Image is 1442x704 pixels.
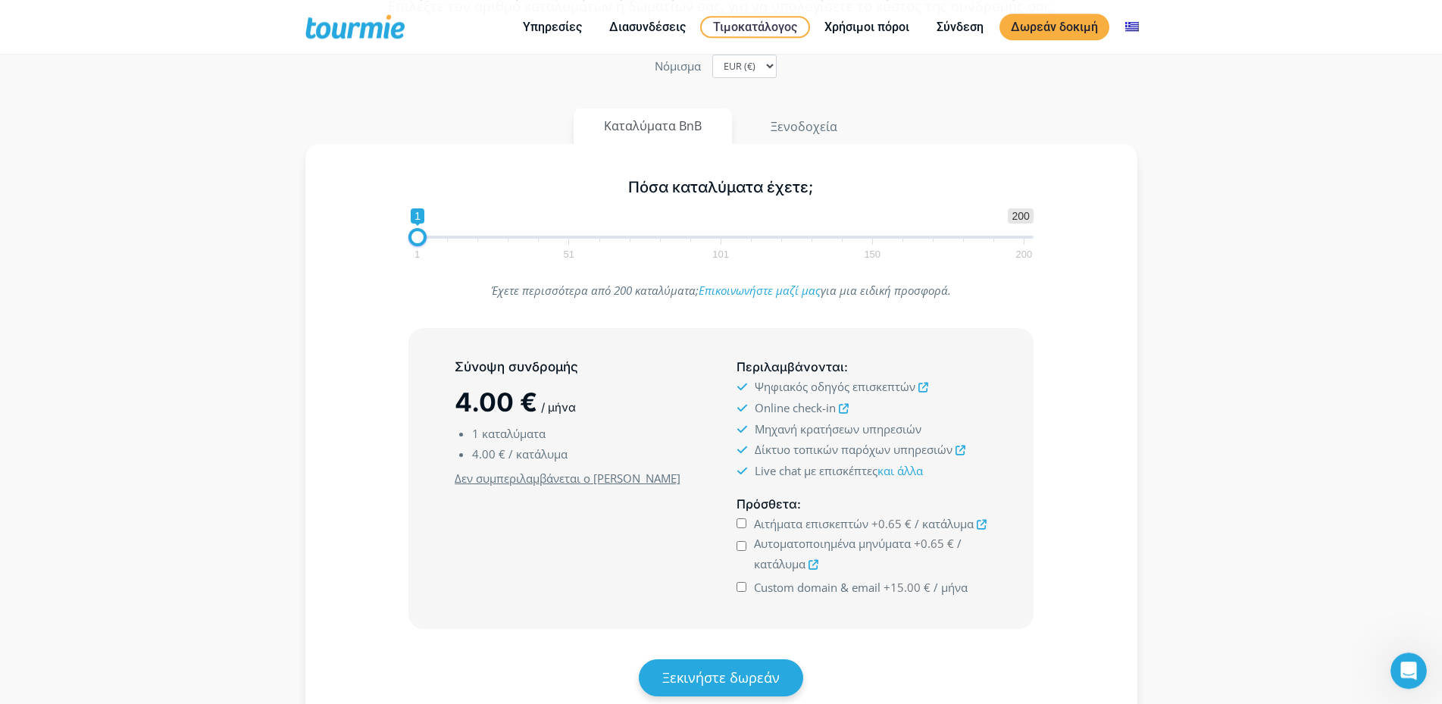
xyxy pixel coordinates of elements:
h5: Σύνοψη συνδρομής [455,358,705,377]
h5: : [737,358,987,377]
span: Live chat με επισκέπτες [755,463,923,478]
p: Έχετε περισσότερα από 200 καταλύματα; για μια ειδική προσφορά. [408,280,1034,301]
span: 200 [1008,208,1033,224]
u: Δεν συμπεριλαμβάνεται ο [PERSON_NAME] [455,471,680,486]
a: Υπηρεσίες [511,17,593,36]
span: 1 [472,426,479,441]
a: Διασυνδέσεις [598,17,697,36]
span: 150 [862,251,883,258]
span: +0.65 € [871,516,912,531]
a: και άλλα [877,463,923,478]
span: Ψηφιακός οδηγός επισκεπτών [755,379,915,394]
span: 1 [411,208,424,224]
span: 51 [561,251,577,258]
span: Δίκτυο τοπικών παρόχων υπηρεσιών [755,442,952,457]
button: Καταλύματα BnB [574,108,732,144]
span: 4.00 € [455,386,537,418]
span: Περιλαμβάνονται [737,359,844,374]
label: Nόμισμα [655,56,701,77]
a: Τιμοκατάλογος [700,16,810,38]
span: Αυτοματοποιημένα μηνύματα [754,536,911,551]
span: Αιτήματα επισκεπτών [754,516,868,531]
span: / κατάλυμα [915,516,974,531]
span: / μήνα [541,400,576,415]
a: Επικοινωνήστε μαζί μας [699,283,821,298]
a: Χρήσιμοι πόροι [813,17,921,36]
span: Ξεκινήστε δωρεάν [662,668,780,687]
a: Ξεκινήστε δωρεάν [639,659,803,696]
span: 200 [1014,251,1035,258]
span: καταλύματα [482,426,546,441]
span: +15.00 € [884,580,931,595]
iframe: Intercom live chat [1390,652,1427,689]
h5: : [737,495,987,514]
a: Δωρεάν δοκιμή [999,14,1109,40]
span: 101 [710,251,731,258]
span: Online check-in [755,400,836,415]
span: 4.00 € [472,446,505,462]
a: Σύνδεση [925,17,995,36]
span: +0.65 € [914,536,954,551]
span: Custom domain & email [754,580,881,595]
h5: Πόσα καταλύματα έχετε; [408,178,1034,197]
span: 1 [412,251,422,258]
span: Πρόσθετα [737,496,797,512]
span: Μηχανή κρατήσεων υπηρεσιών [755,421,921,436]
span: / κατάλυμα [508,446,568,462]
span: / μήνα [934,580,968,595]
button: Ξενοδοχεία [740,108,868,145]
a: Αλλαγή σε [1114,17,1150,36]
